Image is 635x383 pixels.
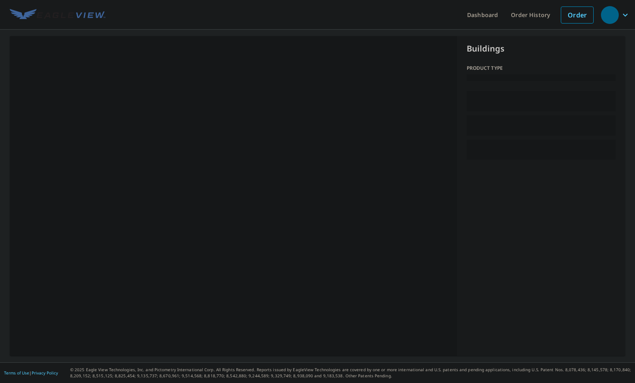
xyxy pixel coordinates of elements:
p: © 2025 Eagle View Technologies, Inc. and Pictometry International Corp. All Rights Reserved. Repo... [70,367,631,379]
a: Terms of Use [4,370,29,376]
p: | [4,370,58,375]
img: EV Logo [10,9,105,21]
p: Product type [467,65,616,72]
a: Order [561,6,594,24]
p: Buildings [467,43,616,55]
a: Privacy Policy [32,370,58,376]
